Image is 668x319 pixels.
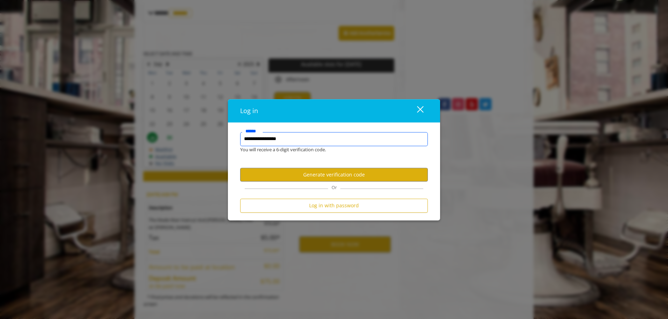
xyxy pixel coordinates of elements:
button: Generate verification code [240,168,428,182]
button: Log in with password [240,199,428,213]
span: Log in [240,106,258,115]
div: close dialog [409,105,423,116]
div: You will receive a 6-digit verification code. [235,146,423,153]
span: Or [328,185,340,191]
button: close dialog [404,104,428,118]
